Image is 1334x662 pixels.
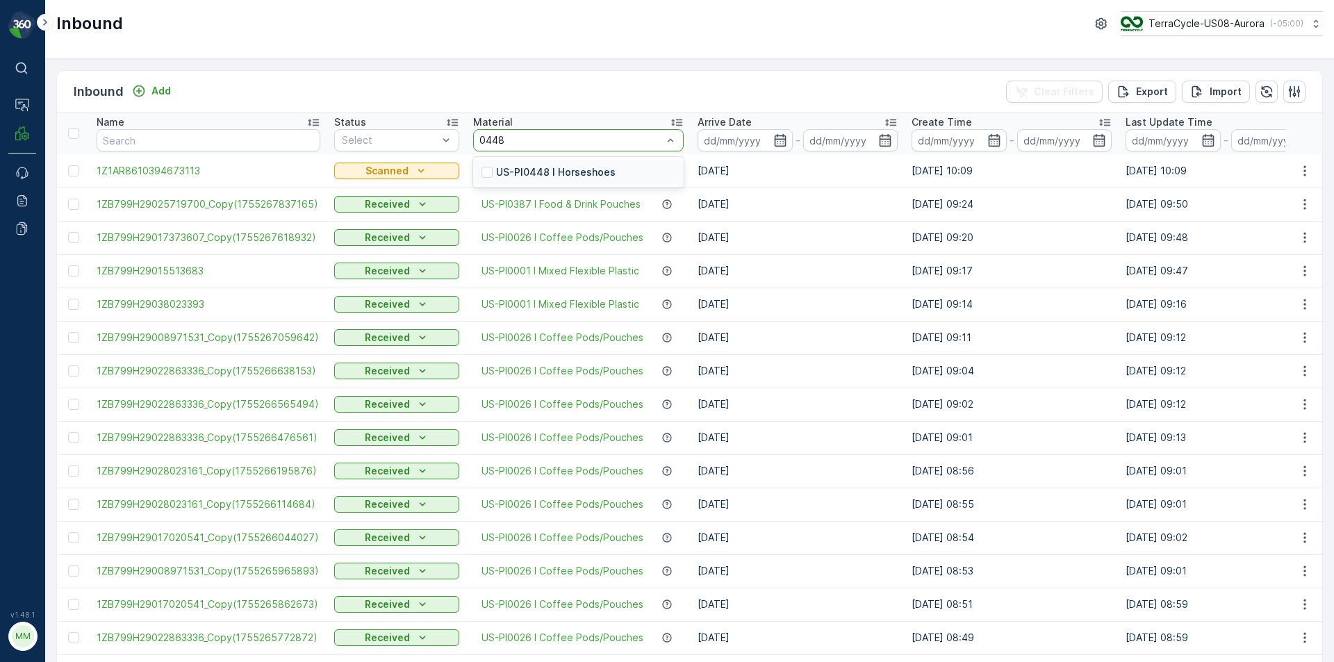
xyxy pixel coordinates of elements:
a: US-PI0026 I Coffee Pods/Pouches [481,631,643,645]
p: Last Update Time [1126,115,1212,129]
a: 1ZB799H29017373607_Copy(1755267618932) [97,231,320,245]
td: [DATE] 08:53 [905,554,1119,588]
div: Toggle Row Selected [68,232,79,243]
td: [DATE] 09:12 [1119,354,1333,388]
button: Received [334,296,459,313]
p: Received [365,231,410,245]
p: Received [365,631,410,645]
td: [DATE] 10:09 [1119,154,1333,188]
td: [DATE] [691,321,905,354]
span: US-PI0387 I Food & Drink Pouches [481,197,641,211]
div: Toggle Row Selected [68,299,79,310]
button: Received [334,496,459,513]
a: 1ZB799H29008971531_Copy(1755267059642) [97,331,320,345]
button: Received [334,563,459,579]
a: 1ZB799H29022863336_Copy(1755266565494) [97,397,320,411]
p: Scanned [365,164,409,178]
button: Received [334,429,459,446]
div: Toggle Row Selected [68,332,79,343]
button: TerraCycle-US08-Aurora(-05:00) [1121,11,1323,36]
p: Received [365,531,410,545]
p: Select [342,133,438,147]
div: Toggle Row Selected [68,465,79,477]
a: US-PI0026 I Coffee Pods/Pouches [481,497,643,511]
span: v 1.48.1 [8,611,36,619]
p: Received [365,564,410,578]
td: [DATE] 09:13 [1119,421,1333,454]
td: [DATE] [691,421,905,454]
td: [DATE] [691,521,905,554]
div: Toggle Row Selected [68,265,79,276]
p: - [1010,132,1014,149]
td: [DATE] 09:01 [1119,454,1333,488]
td: [DATE] 08:54 [905,521,1119,554]
a: US-PI0026 I Coffee Pods/Pouches [481,364,643,378]
p: Status [334,115,366,129]
a: US-PI0026 I Coffee Pods/Pouches [481,331,643,345]
p: ( -05:00 ) [1270,18,1303,29]
td: [DATE] [691,254,905,288]
td: [DATE] [691,488,905,521]
div: MM [12,625,34,647]
p: - [796,132,800,149]
p: Inbound [74,82,124,101]
span: 1ZB799H29008971531_Copy(1755265965893) [97,564,320,578]
input: dd/mm/yyyy [912,129,1007,151]
a: 1ZB799H29017020541_Copy(1755265862673) [97,597,320,611]
td: [DATE] [691,188,905,221]
button: Import [1182,81,1250,103]
button: Received [334,229,459,246]
p: TerraCycle-US08-Aurora [1148,17,1265,31]
a: US-PI0026 I Coffee Pods/Pouches [481,431,643,445]
a: 1Z1AR8610394673113 [97,164,320,178]
button: Received [334,596,459,613]
td: [DATE] 10:09 [905,154,1119,188]
td: [DATE] 08:55 [905,488,1119,521]
button: Received [334,529,459,546]
a: 1ZB799H29022863336_Copy(1755265772872) [97,631,320,645]
span: 1ZB799H29028023161_Copy(1755266195876) [97,464,320,478]
a: US-PI0001 I Mixed Flexible Plastic [481,264,639,278]
div: Toggle Row Selected [68,165,79,176]
a: 1ZB799H29038023393 [97,297,320,311]
a: US-PI0026 I Coffee Pods/Pouches [481,464,643,478]
div: Toggle Row Selected [68,199,79,210]
a: 1ZB799H29017020541_Copy(1755266044027) [97,531,320,545]
p: Material [473,115,513,129]
p: Received [365,431,410,445]
td: [DATE] 08:49 [905,621,1119,654]
p: Name [97,115,124,129]
td: [DATE] 09:01 [1119,554,1333,588]
span: US-PI0026 I Coffee Pods/Pouches [481,231,643,245]
td: [DATE] [691,454,905,488]
td: [DATE] 09:16 [1119,288,1333,321]
p: - [1224,132,1228,149]
td: [DATE] 09:02 [1119,521,1333,554]
p: Import [1210,85,1242,99]
td: [DATE] [691,588,905,621]
button: Received [334,196,459,213]
button: Received [334,363,459,379]
div: Toggle Row Selected [68,432,79,443]
p: US-PI0448 I Horseshoes [496,165,616,179]
p: Received [365,197,410,211]
p: Received [365,597,410,611]
p: Received [365,331,410,345]
div: Toggle Row Selected [68,499,79,510]
a: US-PI0026 I Coffee Pods/Pouches [481,397,643,411]
td: [DATE] 09:48 [1119,221,1333,254]
a: 1ZB799H29022863336_Copy(1755266638153) [97,364,320,378]
img: image_ci7OI47.png [1121,16,1143,31]
span: US-PI0026 I Coffee Pods/Pouches [481,531,643,545]
img: logo [8,11,36,39]
div: Toggle Row Selected [68,632,79,643]
a: 1ZB799H29022863336_Copy(1755266476561) [97,431,320,445]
